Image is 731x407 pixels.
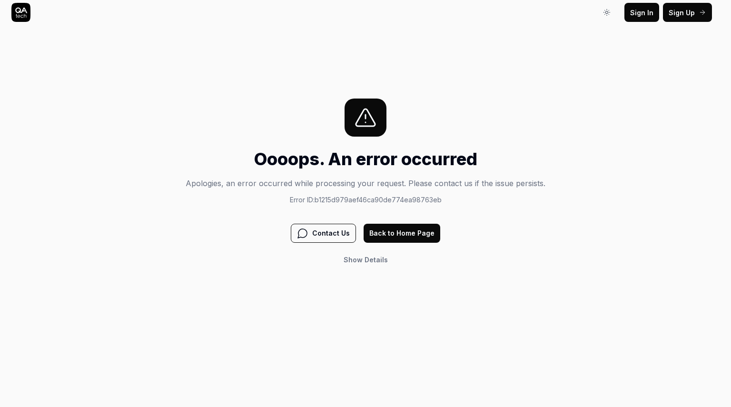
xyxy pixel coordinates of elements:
button: Contact Us [291,224,356,243]
h1: Oooops. An error occurred [186,146,545,172]
span: Sign Up [669,8,695,18]
span: Show [344,256,363,264]
span: Details [365,256,388,264]
button: Show Details [338,250,394,269]
p: Error ID: b1215d979aef46ca90de774ea98763eb [186,195,545,205]
p: Apologies, an error occurred while processing your request. Please contact us if the issue persists. [186,178,545,189]
button: Sign Up [663,3,712,22]
button: Back to Home Page [364,224,440,243]
span: Sign In [630,8,653,18]
button: Sign In [624,3,659,22]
